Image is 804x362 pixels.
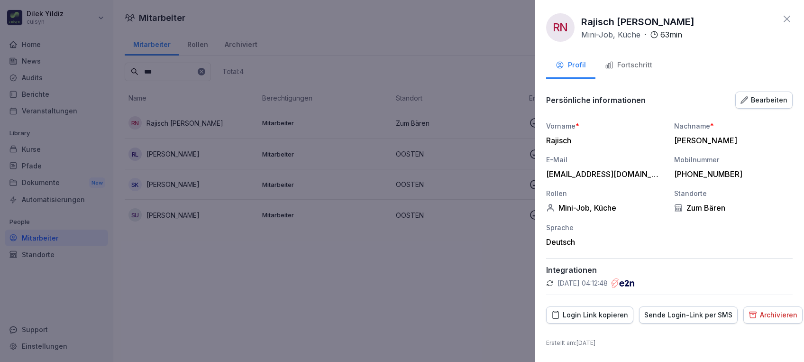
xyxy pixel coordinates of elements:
[546,223,665,232] div: Sprache
[557,278,608,288] p: [DATE] 04:12:48
[546,13,575,42] div: RN
[740,95,787,105] div: Bearbeiten
[546,265,793,275] p: Integrationen
[674,203,793,213] div: Zum Bären
[556,60,586,71] div: Profil
[595,53,662,79] button: Fortschritt
[546,237,665,247] div: Deutsch
[674,121,793,131] div: Nachname
[546,306,633,324] button: Login Link kopieren
[546,53,595,79] button: Profil
[674,136,788,145] div: [PERSON_NAME]
[674,155,793,165] div: Mobilnummer
[735,92,793,109] button: Bearbeiten
[605,60,652,71] div: Fortschritt
[612,278,634,288] img: e2n.png
[639,306,738,324] button: Sende Login-Link per SMS
[546,121,665,131] div: Vorname
[743,306,803,324] button: Archivieren
[546,95,646,105] p: Persönliche informationen
[674,188,793,198] div: Standorte
[551,310,628,320] div: Login Link kopieren
[581,15,694,29] p: Rajisch [PERSON_NAME]
[660,29,682,40] p: 63 min
[749,310,797,320] div: Archivieren
[546,188,665,198] div: Rollen
[581,29,682,40] div: ·
[546,339,793,347] p: Erstellt am : [DATE]
[581,29,640,40] p: Mini-Job, Küche
[644,310,732,320] div: Sende Login-Link per SMS
[546,169,660,179] div: [EMAIL_ADDRESS][DOMAIN_NAME]
[674,169,788,179] div: [PHONE_NUMBER]
[546,155,665,165] div: E-Mail
[546,203,665,213] div: Mini-Job, Küche
[546,136,660,145] div: Rajisch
